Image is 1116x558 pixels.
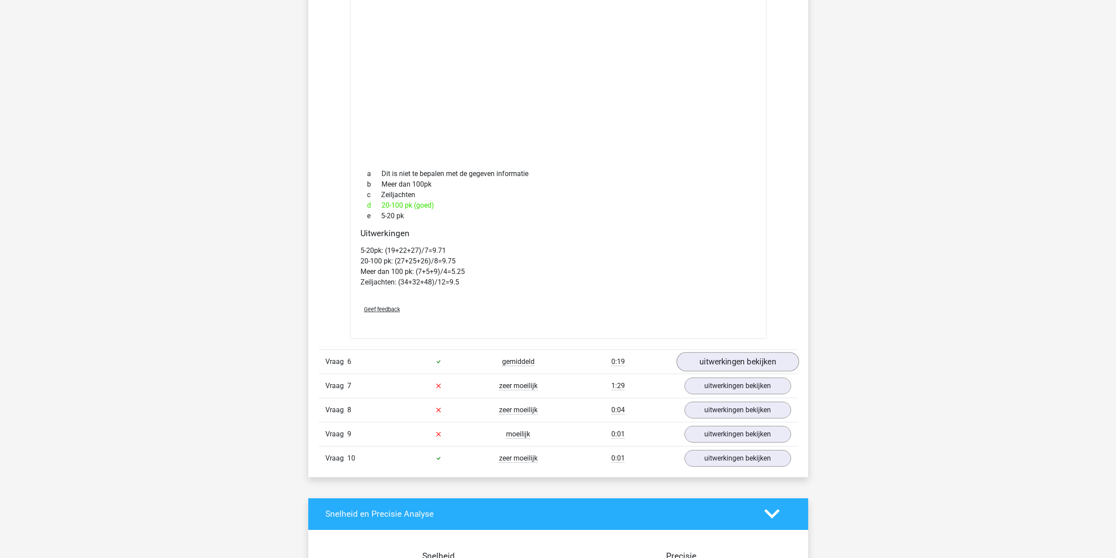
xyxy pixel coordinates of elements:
span: zeer moeilijk [499,382,538,390]
div: 20-100 pk (goed) [360,200,756,211]
div: Meer dan 100pk [360,179,756,190]
span: Vraag [325,356,347,367]
span: zeer moeilijk [499,454,538,463]
span: Vraag [325,429,347,439]
span: b [367,179,382,190]
span: d [367,200,382,211]
span: 0:01 [611,454,625,463]
span: Vraag [325,381,347,391]
span: 0:19 [611,357,625,366]
span: 6 [347,357,351,366]
p: 5-20pk: (19+22+27)/7=9.71 20-100 pk: (27+25+26)/8=9.75 Meer dan 100 pk: (7+5+9)/4=5.25 Zeiljachte... [360,245,756,288]
span: Vraag [325,453,347,464]
span: e [367,211,381,221]
span: gemiddeld [502,357,535,366]
div: Zeiljachten [360,190,756,200]
a: uitwerkingen bekijken [685,450,791,467]
div: 5-20 pk [360,211,756,221]
a: uitwerkingen bekijken [685,402,791,418]
span: a [367,169,382,179]
h4: Uitwerkingen [360,228,756,238]
span: 0:01 [611,430,625,439]
span: 10 [347,454,355,462]
a: uitwerkingen bekijken [685,378,791,394]
h4: Snelheid en Precisie Analyse [325,509,751,519]
a: uitwerkingen bekijken [676,352,799,371]
span: c [367,190,381,200]
a: uitwerkingen bekijken [685,426,791,443]
span: 9 [347,430,351,438]
span: 1:29 [611,382,625,390]
span: 7 [347,382,351,390]
span: 8 [347,406,351,414]
span: moeilijk [506,430,530,439]
div: Dit is niet te bepalen met de gegeven informatie [360,169,756,179]
span: 0:04 [611,406,625,414]
span: Vraag [325,405,347,415]
span: Geef feedback [364,306,400,313]
span: zeer moeilijk [499,406,538,414]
